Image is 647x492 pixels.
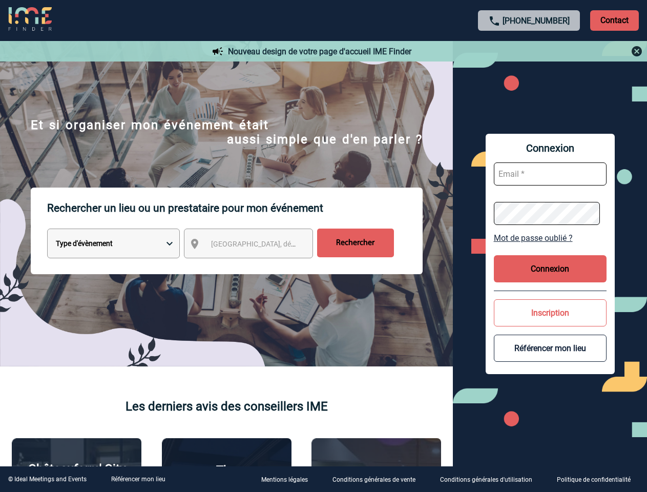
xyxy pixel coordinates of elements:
p: Contact [590,10,639,31]
p: The [GEOGRAPHIC_DATA] [168,463,286,492]
input: Email * [494,162,607,186]
div: © Ideal Meetings and Events [8,476,87,483]
a: Politique de confidentialité [549,475,647,484]
a: Conditions générales de vente [324,475,432,484]
button: Référencer mon lieu [494,335,607,362]
a: Mot de passe oublié ? [494,233,607,243]
span: Connexion [494,142,607,154]
p: Conditions générales d'utilisation [440,477,532,484]
p: Politique de confidentialité [557,477,631,484]
p: Conditions générales de vente [332,477,415,484]
button: Connexion [494,255,607,282]
a: Conditions générales d'utilisation [432,475,549,484]
p: Mentions légales [261,477,308,484]
p: Agence 2ISD [341,464,411,479]
a: [PHONE_NUMBER] [503,16,570,26]
button: Inscription [494,299,607,326]
p: Châteauform' City [GEOGRAPHIC_DATA] [17,462,136,490]
a: Mentions légales [253,475,324,484]
a: Référencer mon lieu [111,476,165,483]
